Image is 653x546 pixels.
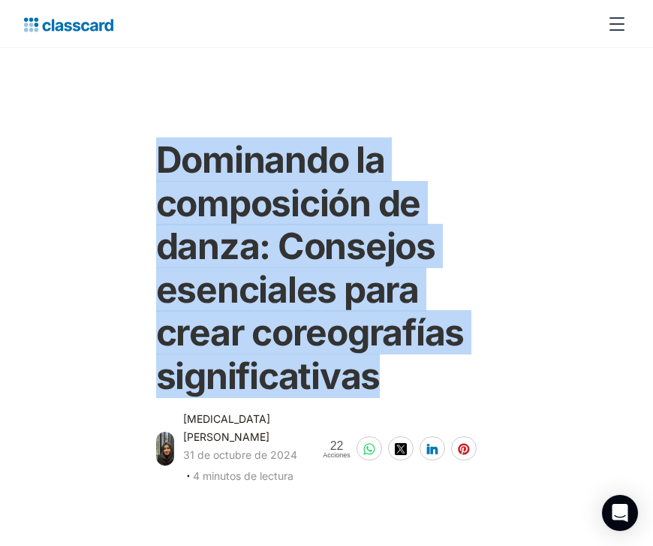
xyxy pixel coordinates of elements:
div: Open Intercom Messenger [602,495,638,531]
img: botón para compartir linkedin-white [426,443,438,455]
font: [MEDICAL_DATA][PERSON_NAME] [183,412,270,443]
font: Acciones [323,451,351,459]
font: ‧ [186,469,190,484]
a: hogar [24,14,113,35]
font: 22 [330,439,344,452]
img: botón blanco para compartir en Twitter [395,443,407,455]
img: botón blanco para compartir en Pinterest [458,443,470,455]
font: 4 minutos de lectura [193,469,293,482]
img: botón blanco para compartir de WhatsApp [363,443,375,455]
div: menú [599,6,629,42]
font: Dominando la composición de danza: Consejos esenciales para crear coreografías significativas [156,137,465,398]
font: 31 de octubre de 2024 [183,448,297,461]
